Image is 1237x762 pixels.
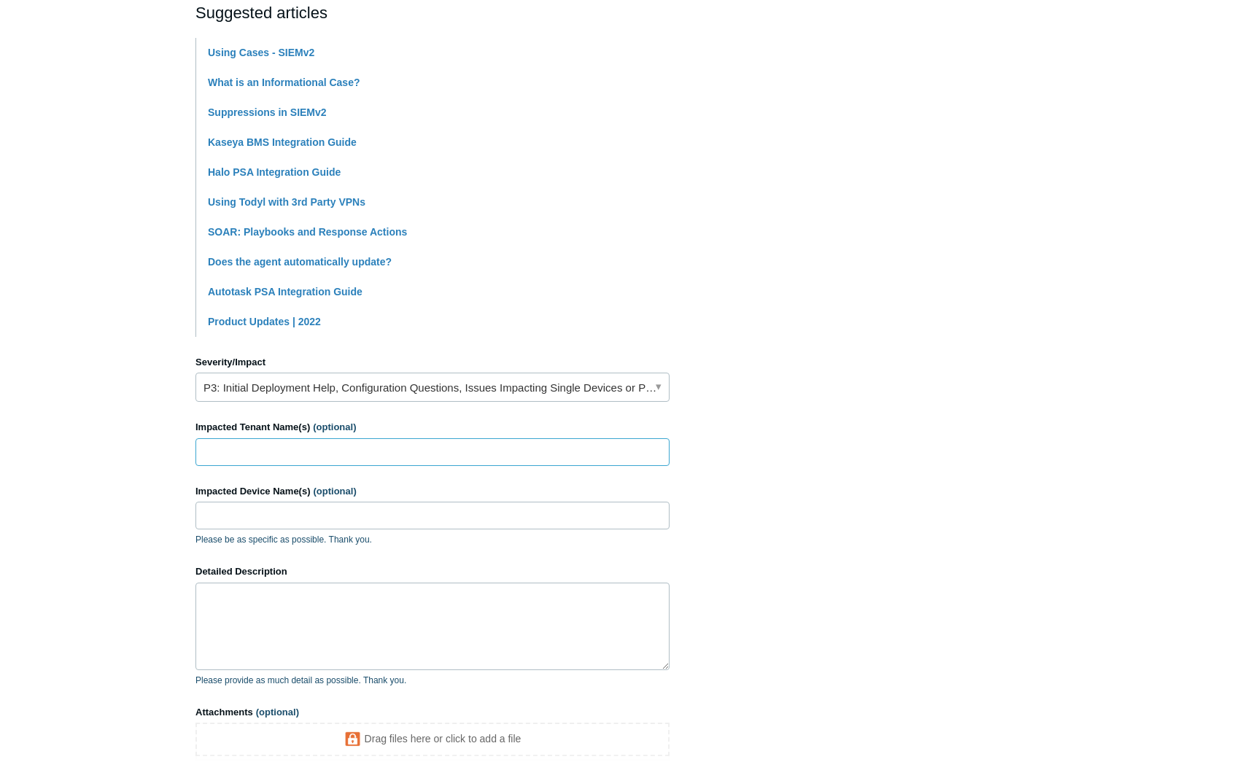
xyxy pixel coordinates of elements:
a: Using Todyl with 3rd Party VPNs [208,196,365,208]
label: Impacted Device Name(s) [195,484,670,499]
label: Attachments [195,705,670,720]
label: Impacted Tenant Name(s) [195,420,670,435]
a: What is an Informational Case? [208,77,360,88]
a: Autotask PSA Integration Guide [208,286,362,298]
span: (optional) [256,707,299,718]
a: Product Updates | 2022 [208,316,321,327]
p: Please be as specific as possible. Thank you. [195,533,670,546]
a: Halo PSA Integration Guide [208,166,341,178]
a: SOAR: Playbooks and Response Actions [208,226,407,238]
label: Detailed Description [195,564,670,579]
a: P3: Initial Deployment Help, Configuration Questions, Issues Impacting Single Devices or Past Out... [195,373,670,402]
a: Does the agent automatically update? [208,256,392,268]
a: Kaseya BMS Integration Guide [208,136,357,148]
span: (optional) [314,486,357,497]
label: Severity/Impact [195,355,670,370]
a: Suppressions in SIEMv2 [208,106,327,118]
h2: Suggested articles [195,1,670,25]
p: Please provide as much detail as possible. Thank you. [195,674,670,687]
a: Using Cases - SIEMv2 [208,47,314,58]
span: (optional) [313,421,356,432]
